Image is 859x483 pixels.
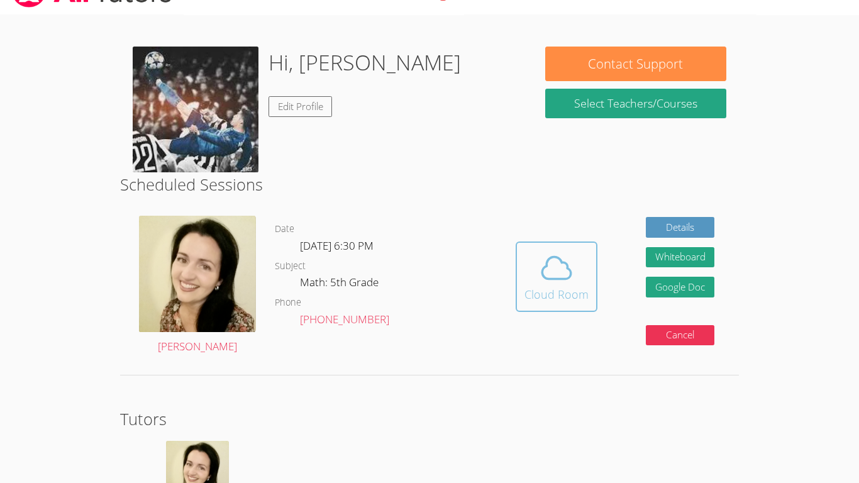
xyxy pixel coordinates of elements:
[120,407,739,431] h2: Tutors
[646,247,715,268] button: Whiteboard
[545,47,726,81] button: Contact Support
[545,89,726,118] a: Select Teachers/Courses
[133,47,258,172] img: images%20(6).jpeg
[269,47,461,79] h1: Hi, [PERSON_NAME]
[275,295,301,311] dt: Phone
[516,241,597,312] button: Cloud Room
[300,274,381,295] dd: Math: 5th Grade
[120,172,739,196] h2: Scheduled Sessions
[269,96,333,117] a: Edit Profile
[646,217,715,238] a: Details
[646,277,715,297] a: Google Doc
[524,286,589,303] div: Cloud Room
[139,216,256,355] a: [PERSON_NAME]
[275,221,294,237] dt: Date
[300,238,374,253] span: [DATE] 6:30 PM
[275,258,306,274] dt: Subject
[139,216,256,332] img: Screenshot%202022-07-16%2010.55.09%20PM.png
[646,325,715,346] button: Cancel
[300,312,389,326] a: [PHONE_NUMBER]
